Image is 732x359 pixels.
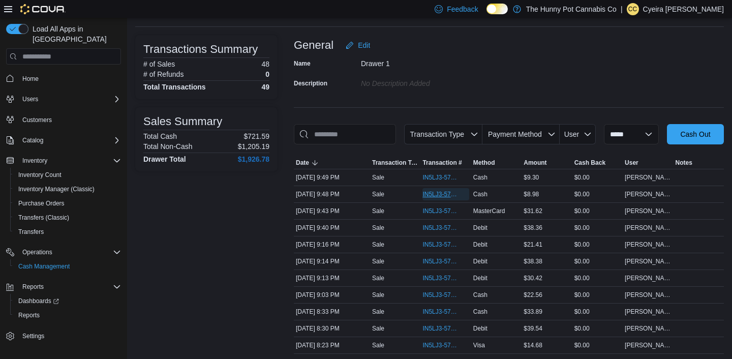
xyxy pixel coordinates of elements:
[358,40,370,50] span: Edit
[294,222,370,234] div: [DATE] 9:40 PM
[625,207,671,215] span: [PERSON_NAME]
[14,309,44,321] a: Reports
[18,330,48,342] a: Settings
[372,308,384,316] p: Sale
[572,272,623,284] div: $0.00
[488,130,542,138] span: Payment Method
[294,39,333,51] h3: General
[473,257,487,265] span: Debit
[526,3,617,15] p: The Hunny Pot Cannabis Co
[625,341,671,349] span: [PERSON_NAME]
[572,205,623,217] div: $0.00
[243,132,269,140] p: $721.59
[14,169,66,181] a: Inventory Count
[422,308,459,316] span: IN5LJ3-5764815
[524,241,542,249] span: $21.41
[572,157,623,169] button: Cash Back
[14,226,121,238] span: Transfers
[143,142,193,151] h6: Total Non-Cash
[18,281,48,293] button: Reports
[422,255,469,267] button: IN5LJ3-5765203
[625,224,671,232] span: [PERSON_NAME]
[28,24,121,44] span: Load All Apps in [GEOGRAPHIC_DATA]
[422,341,459,349] span: IN5LJ3-5764717
[372,324,384,333] p: Sale
[627,3,639,15] div: Cyeira Carriere
[2,133,125,147] button: Catalog
[422,257,459,265] span: IN5LJ3-5765203
[10,168,125,182] button: Inventory Count
[572,188,623,200] div: $0.00
[2,154,125,168] button: Inventory
[14,295,63,307] a: Dashboards
[18,72,121,84] span: Home
[422,322,469,335] button: IN5LJ3-5764792
[18,330,121,342] span: Settings
[372,241,384,249] p: Sale
[625,257,671,265] span: [PERSON_NAME]
[572,306,623,318] div: $0.00
[574,159,605,167] span: Cash Back
[22,116,52,124] span: Customers
[643,3,724,15] p: Cyeira [PERSON_NAME]
[473,241,487,249] span: Debit
[422,324,459,333] span: IN5LJ3-5764792
[370,157,420,169] button: Transaction Type
[18,228,44,236] span: Transfers
[10,225,125,239] button: Transfers
[482,124,560,144] button: Payment Method
[2,245,125,259] button: Operations
[18,246,56,258] button: Operations
[342,35,374,55] button: Edit
[294,188,370,200] div: [DATE] 9:48 PM
[238,142,269,151] p: $1,205.19
[625,241,671,249] span: [PERSON_NAME]
[625,308,671,316] span: [PERSON_NAME]
[572,322,623,335] div: $0.00
[361,55,497,68] div: Drawer 1
[486,14,487,15] span: Dark Mode
[294,339,370,351] div: [DATE] 8:23 PM
[625,159,638,167] span: User
[572,222,623,234] div: $0.00
[524,224,542,232] span: $38.36
[422,306,469,318] button: IN5LJ3-5764815
[18,199,65,207] span: Purchase Orders
[22,283,44,291] span: Reports
[447,4,478,14] span: Feedback
[625,190,671,198] span: [PERSON_NAME]
[422,188,469,200] button: IN5LJ3-5765491
[676,159,692,167] span: Notes
[473,324,487,333] span: Debit
[14,212,121,224] span: Transfers (Classic)
[10,182,125,196] button: Inventory Manager (Classic)
[524,257,542,265] span: $38.38
[294,59,311,68] label: Name
[625,173,671,182] span: [PERSON_NAME]
[20,4,66,14] img: Cova
[2,71,125,85] button: Home
[14,197,69,210] a: Purchase Orders
[14,183,121,195] span: Inventory Manager (Classic)
[524,324,542,333] span: $39.54
[372,257,384,265] p: Sale
[372,207,384,215] p: Sale
[18,113,121,126] span: Customers
[2,112,125,127] button: Customers
[473,207,505,215] span: MasterCard
[564,130,579,138] span: User
[14,183,99,195] a: Inventory Manager (Classic)
[372,173,384,182] p: Sale
[261,83,269,91] h4: 49
[261,60,269,68] p: 48
[473,190,487,198] span: Cash
[422,289,469,301] button: IN5LJ3-5765077
[296,159,309,167] span: Date
[18,134,121,146] span: Catalog
[14,226,48,238] a: Transfers
[422,241,459,249] span: IN5LJ3-5765233
[522,157,572,169] button: Amount
[143,43,258,55] h3: Transactions Summary
[22,75,39,83] span: Home
[422,224,459,232] span: IN5LJ3-5765424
